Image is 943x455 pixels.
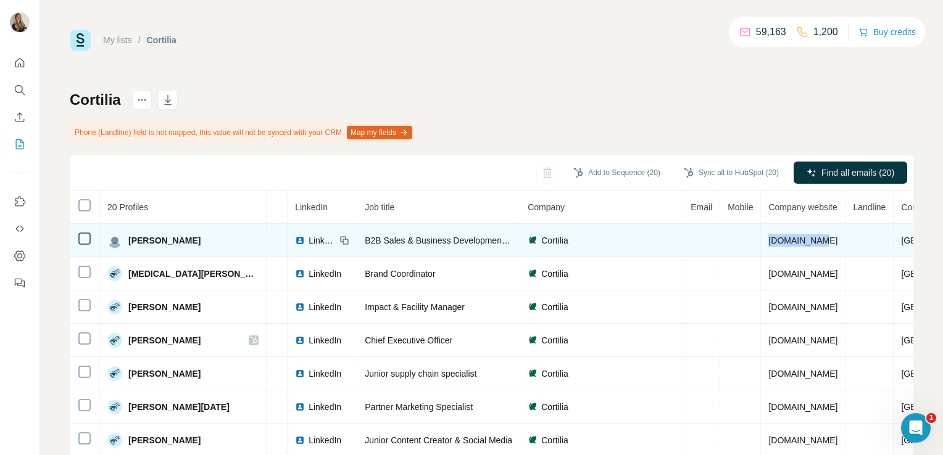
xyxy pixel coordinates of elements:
span: Country [901,202,931,212]
span: Cortilia [541,334,568,346]
img: LinkedIn logo [295,435,305,445]
span: [PERSON_NAME] [128,234,201,247]
button: Dashboard [10,245,30,267]
span: LinkedIn [309,334,341,346]
img: company-logo [528,402,538,412]
span: B2B Sales & Business Development Manager [365,236,541,245]
iframe: Intercom live chat [901,413,931,443]
img: Avatar [107,266,122,281]
img: LinkedIn logo [295,369,305,379]
button: actions [132,90,152,110]
button: My lists [10,133,30,155]
span: [MEDICAL_DATA][PERSON_NAME] [128,268,259,280]
span: [PERSON_NAME] [128,334,201,346]
span: [DOMAIN_NAME] [768,435,837,445]
span: Cortilia [541,401,568,413]
p: 59,163 [756,25,786,39]
span: [DOMAIN_NAME] [768,402,837,412]
img: Avatar [107,400,122,414]
button: Add to Sequence (20) [565,163,669,182]
img: company-logo [528,236,538,245]
div: Phone (Landline) field is not mapped, this value will not be synced with your CRM [70,122,415,143]
img: LinkedIn logo [295,302,305,312]
img: company-logo [528,369,538,379]
span: Cortilia [541,301,568,313]
span: [PERSON_NAME][DATE] [128,401,230,413]
span: [PERSON_NAME] [128,434,201,446]
span: Cortilia [541,234,568,247]
span: Partner Marketing Specialist [365,402,473,412]
p: 1,200 [813,25,838,39]
img: company-logo [528,335,538,345]
span: 1 [926,413,936,423]
span: [DOMAIN_NAME] [768,369,837,379]
img: Avatar [107,233,122,248]
img: Avatar [107,300,122,314]
button: Map my fields [347,126,412,139]
span: Company website [768,202,837,212]
div: Cortilia [147,34,177,46]
span: LinkedIn [309,301,341,313]
span: LinkedIn [309,234,336,247]
h1: Cortilia [70,90,121,110]
img: LinkedIn logo [295,236,305,245]
span: [DOMAIN_NAME] [768,236,837,245]
button: Buy credits [858,23,916,41]
span: [DOMAIN_NAME] [768,302,837,312]
img: Avatar [107,333,122,348]
span: Chief Executive Officer [365,335,452,345]
button: Use Surfe API [10,218,30,240]
span: Cortilia [541,434,568,446]
button: Search [10,79,30,101]
span: LinkedIn [295,202,328,212]
span: Find all emails (20) [821,166,894,179]
button: Feedback [10,272,30,294]
span: Company [528,202,565,212]
span: Cortilia [541,268,568,280]
img: LinkedIn logo [295,402,305,412]
img: Avatar [107,433,122,448]
button: Sync all to HubSpot (20) [675,163,787,182]
img: Avatar [107,366,122,381]
img: company-logo [528,269,538,279]
span: [PERSON_NAME] [128,301,201,313]
img: Avatar [10,12,30,32]
span: [DOMAIN_NAME] [768,269,837,279]
span: [DOMAIN_NAME] [768,335,837,345]
button: Enrich CSV [10,106,30,128]
span: Cortilia [541,367,568,380]
img: company-logo [528,435,538,445]
span: Landline [853,202,886,212]
span: LinkedIn [309,268,341,280]
span: Job title [365,202,394,212]
span: LinkedIn [309,367,341,380]
span: Email [691,202,712,212]
img: LinkedIn logo [295,269,305,279]
button: Quick start [10,52,30,74]
span: Brand Coordinator [365,269,435,279]
span: Junior Content Creator & Social Media [365,435,512,445]
span: Mobile [728,202,753,212]
li: / [138,34,141,46]
span: LinkedIn [309,401,341,413]
span: LinkedIn [309,434,341,446]
a: My lists [103,35,132,45]
span: 20 Profiles [107,202,148,212]
button: Use Surfe on LinkedIn [10,191,30,213]
img: company-logo [528,302,538,312]
img: LinkedIn logo [295,335,305,345]
button: Find all emails (20) [794,162,907,184]
span: Impact & Facility Manager [365,302,465,312]
span: Junior supply chain specialist [365,369,476,379]
span: [PERSON_NAME] [128,367,201,380]
img: Surfe Logo [70,30,91,51]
